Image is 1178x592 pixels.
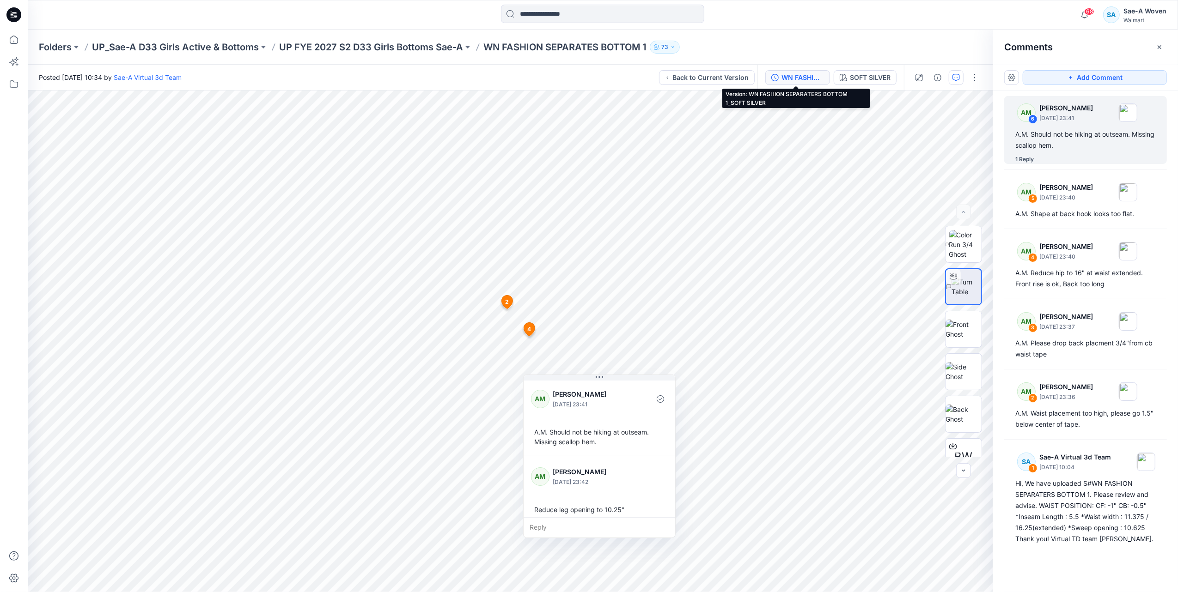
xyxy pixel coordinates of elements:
[1123,17,1166,24] div: Walmart
[1015,338,1156,360] div: A.M. Please drop back placment 3/4"from cb waist tape
[531,423,668,450] div: A.M. Should not be hiking at outseam. Missing scallop hem.
[659,70,755,85] button: Back to Current Version
[661,42,668,52] p: 73
[946,405,982,424] img: Back Ghost
[1039,103,1093,114] p: [PERSON_NAME]
[553,389,629,400] p: [PERSON_NAME]
[650,41,680,54] button: 73
[1039,463,1111,472] p: [DATE] 10:04
[781,72,824,83] div: WN FASHION SEPARATERS BOTTOM 1_SOFT SILVER
[1039,241,1093,252] p: [PERSON_NAME]
[506,298,509,306] span: 2
[1015,408,1156,430] div: A.M. Waist placement too high, please go 1.5" below center of tape.
[1039,381,1093,393] p: [PERSON_NAME]
[1015,155,1034,164] div: 1 Reply
[949,230,982,259] img: Color Run 3/4 Ghost
[39,72,182,82] span: Posted [DATE] 10:34 by
[1123,6,1166,17] div: Sae-A Woven
[1017,312,1036,331] div: AM
[1015,478,1156,544] div: Hi, We have uploaded S#WN FASHION SEPARATERS BOTTOM 1. Please review and advise. WAIST POSITION: ...
[1039,252,1093,261] p: [DATE] 23:40
[1023,70,1167,85] button: Add Comment
[955,448,973,465] span: BW
[1004,42,1053,53] h2: Comments
[1028,253,1038,262] div: 4
[850,72,891,83] div: SOFT SILVER
[39,41,72,54] a: Folders
[952,277,981,296] img: Turn Table
[1017,453,1036,471] div: SA
[1039,452,1111,463] p: Sae-A Virtual 3d Team
[279,41,463,54] a: UP FYE 2027 S2 D33 Girls Bottoms Sae-A
[1028,464,1038,473] div: 1
[930,70,945,85] button: Details
[765,70,830,85] button: WN FASHION SEPARATERS BOTTOM 1_SOFT SILVER
[92,41,259,54] a: UP_Sae-A D33 Girls Active & Bottoms
[531,390,549,408] div: AM
[1028,194,1038,203] div: 5
[483,41,646,54] p: WN FASHION SEPARATES BOTTOM 1
[1103,6,1120,23] div: SA
[524,517,675,538] div: Reply
[553,466,629,477] p: [PERSON_NAME]
[1039,322,1093,332] p: [DATE] 23:37
[946,362,982,381] img: Side Ghost
[114,73,182,81] a: Sae-A Virtual 3d Team
[946,320,982,339] img: Front Ghost
[1015,267,1156,290] div: A.M. Reduce hip to 16" at waist extended. Front rise is ok, Back too long
[1039,182,1093,193] p: [PERSON_NAME]
[1039,311,1093,322] p: [PERSON_NAME]
[1028,393,1038,403] div: 2
[1017,183,1036,201] div: AM
[1039,193,1093,202] p: [DATE] 23:40
[1039,114,1093,123] p: [DATE] 23:41
[1028,323,1038,332] div: 3
[1015,208,1156,219] div: A.M. Shape at back hook looks too flat.
[1017,103,1036,122] div: AM
[1017,382,1036,401] div: AM
[553,400,629,409] p: [DATE] 23:41
[553,477,629,487] p: [DATE] 23:42
[531,501,668,518] div: Reduce leg opening to 10.25"
[1028,115,1038,124] div: 6
[1084,8,1094,15] span: 68
[531,467,549,486] div: AM
[1015,129,1156,151] div: A.M. Should not be hiking at outseam. Missing scallop hem.
[834,70,897,85] button: SOFT SILVER
[1039,393,1093,402] p: [DATE] 23:36
[527,325,531,333] span: 4
[1017,242,1036,260] div: AM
